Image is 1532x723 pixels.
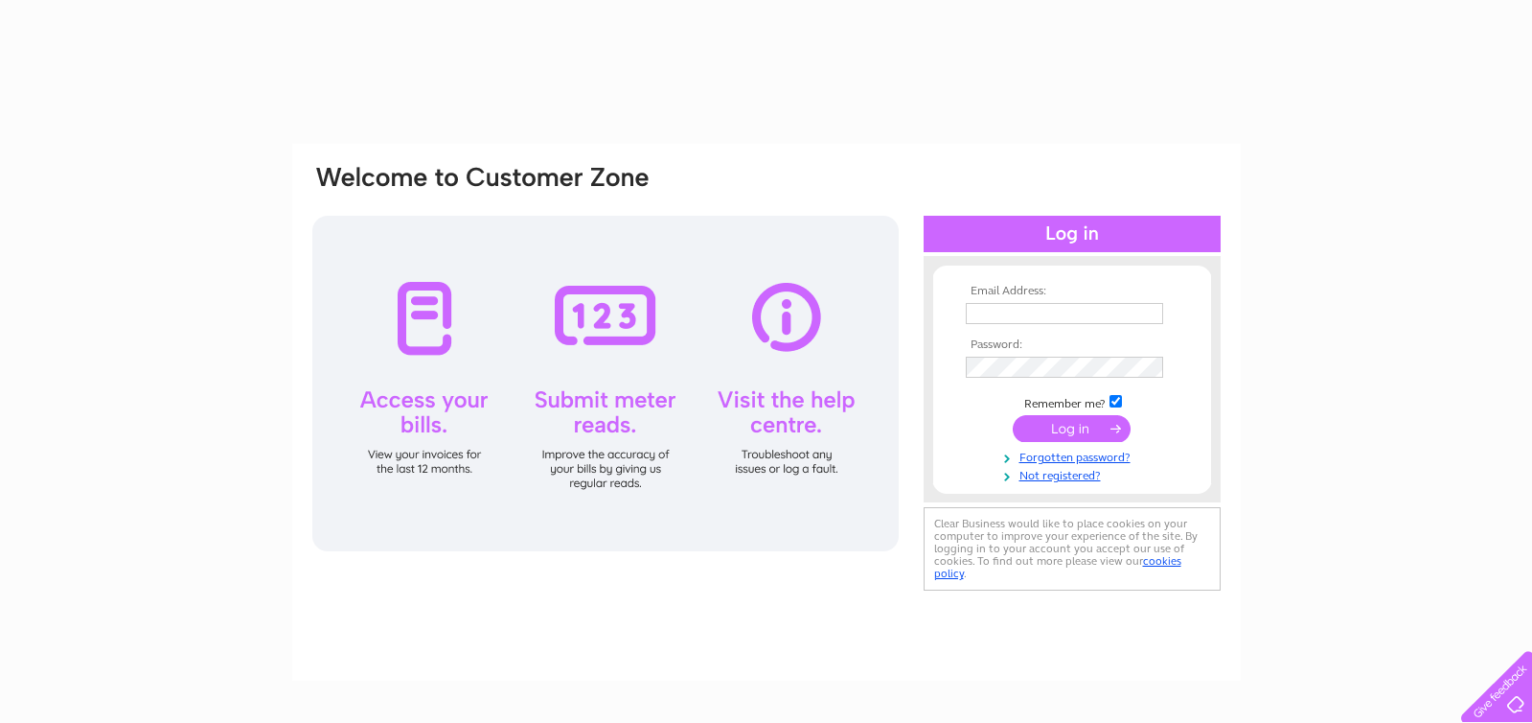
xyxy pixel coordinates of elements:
th: Email Address: [961,285,1183,298]
a: cookies policy [934,554,1181,580]
a: Forgotten password? [966,447,1183,465]
input: Submit [1013,415,1131,442]
a: Not registered? [966,465,1183,483]
th: Password: [961,338,1183,352]
div: Clear Business would like to place cookies on your computer to improve your experience of the sit... [924,507,1221,591]
td: Remember me? [961,392,1183,411]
